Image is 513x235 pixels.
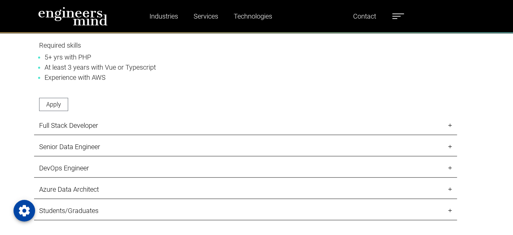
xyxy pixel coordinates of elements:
img: logo [38,7,108,26]
a: Students/Graduates [34,202,457,220]
li: Experience with AWS [45,72,447,83]
a: Apply [39,98,68,111]
a: Senior Data Engineer [34,138,457,156]
li: At least 3 years with Vue or Typescript [45,62,447,72]
a: Technologies [231,8,275,24]
a: Azure Data Architect [34,180,457,199]
a: Full Stack Developer [34,116,457,135]
li: 5+ yrs with PHP [45,52,447,62]
h5: Required skills [39,41,452,49]
a: DevOps Engineer [34,159,457,178]
a: Industries [147,8,181,24]
a: Contact [350,8,379,24]
a: Services [191,8,221,24]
